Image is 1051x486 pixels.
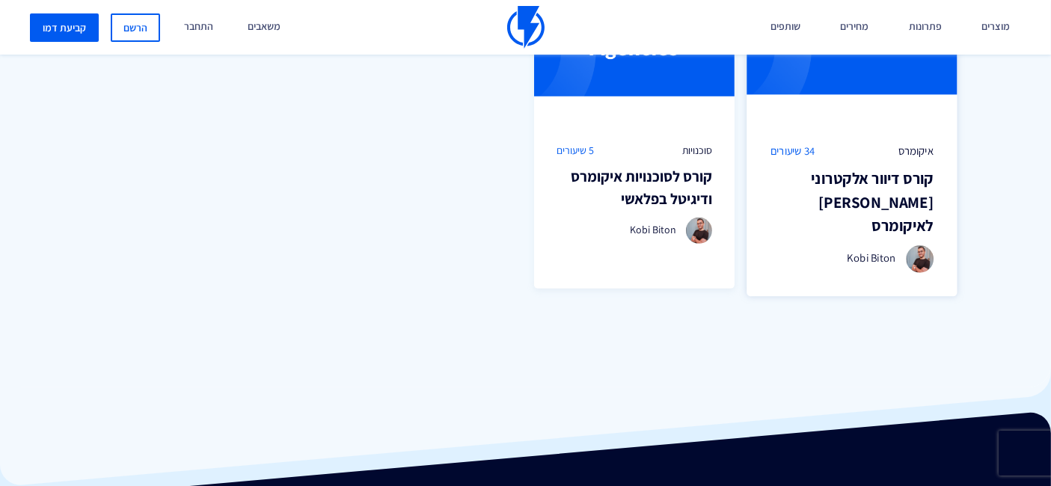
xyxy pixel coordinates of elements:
h3: קורס דיוור אלקטרוני [PERSON_NAME] לאיקומרס [770,167,934,239]
a: קביעת דמו [30,13,99,42]
span: 34 שיעורים [770,144,815,159]
span: סוכנויות [682,143,712,158]
h3: קורס לסוכנויות איקומרס ודיגיטל בפלאשי [557,165,712,210]
span: איקומרס [898,144,934,159]
a: הרשם [111,13,160,42]
span: 5 שיעורים [557,143,594,158]
span: Kobi Biton [848,251,896,265]
span: Kobi Biton [630,223,676,236]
